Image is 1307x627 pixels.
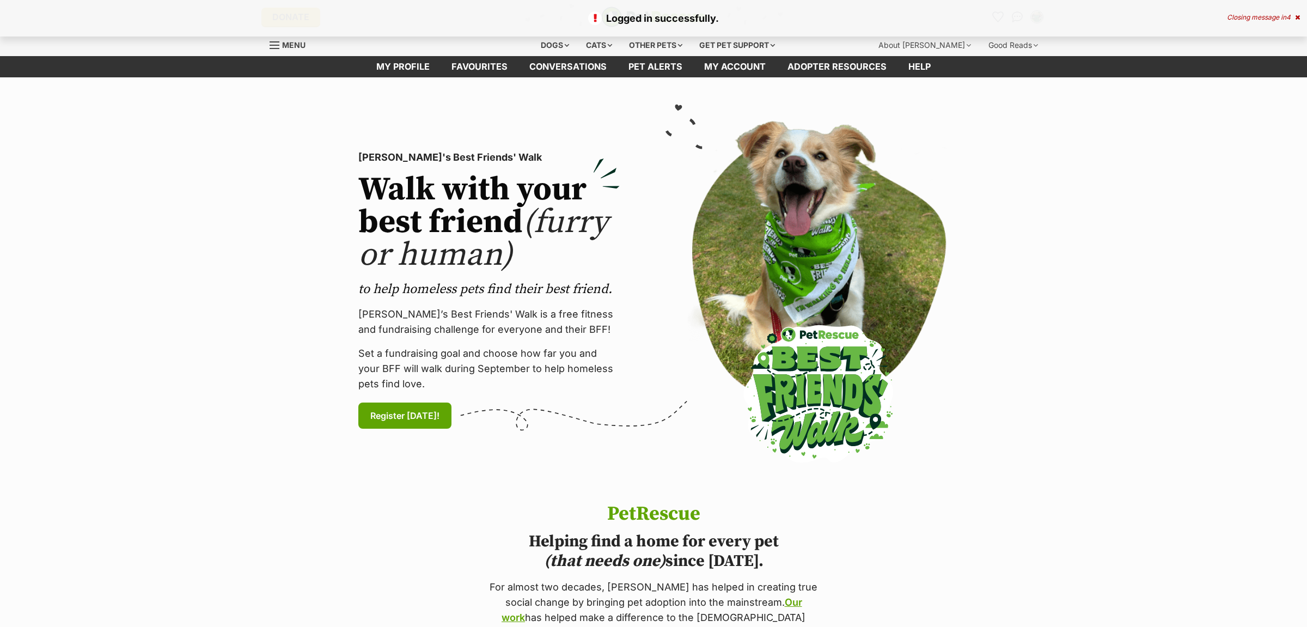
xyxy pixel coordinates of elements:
[578,34,620,56] div: Cats
[518,56,618,77] a: conversations
[358,346,620,392] p: Set a fundraising goal and choose how far you and your BFF will walk during September to help hom...
[365,56,441,77] a: My profile
[544,551,665,571] i: (that needs one)
[486,532,821,571] h2: Helping find a home for every pet since [DATE].
[486,503,821,525] h1: PetRescue
[358,202,608,276] span: (furry or human)
[358,150,620,165] p: [PERSON_NAME]'s Best Friends' Walk
[358,281,620,298] p: to help homeless pets find their best friend.
[871,34,979,56] div: About [PERSON_NAME]
[692,34,783,56] div: Get pet support
[358,403,451,429] a: Register [DATE]!
[533,34,577,56] div: Dogs
[621,34,690,56] div: Other pets
[358,174,620,272] h2: Walk with your best friend
[618,56,693,77] a: Pet alerts
[370,409,439,422] span: Register [DATE]!
[777,56,897,77] a: Adopter resources
[981,34,1046,56] div: Good Reads
[282,40,306,50] span: Menu
[270,34,313,54] a: Menu
[441,56,518,77] a: Favourites
[693,56,777,77] a: My account
[897,56,942,77] a: Help
[358,307,620,337] p: [PERSON_NAME]’s Best Friends' Walk is a free fitness and fundraising challenge for everyone and t...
